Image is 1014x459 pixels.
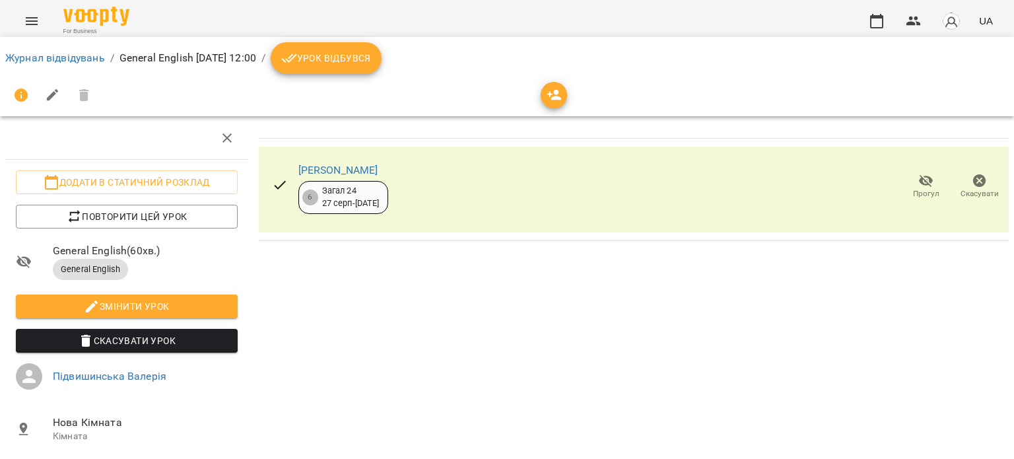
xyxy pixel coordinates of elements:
[16,5,48,37] button: Menu
[16,170,238,194] button: Додати в статичний розклад
[53,370,166,382] a: Підвишинська Валерія
[63,7,129,26] img: Voopty Logo
[899,168,953,205] button: Прогул
[26,299,227,314] span: Змінити урок
[322,185,380,209] div: Загал 24 27 серп - [DATE]
[961,188,999,199] span: Скасувати
[26,174,227,190] span: Додати в статичний розклад
[302,190,318,205] div: 6
[913,188,939,199] span: Прогул
[281,50,371,66] span: Урок відбувся
[53,415,238,431] span: Нова Кімната
[271,42,382,74] button: Урок відбувся
[119,50,256,66] p: General English [DATE] 12:00
[53,264,128,275] span: General English
[110,50,114,66] li: /
[974,9,998,33] button: UA
[26,209,227,225] span: Повторити цей урок
[5,42,1009,74] nav: breadcrumb
[53,243,238,259] span: General English ( 60 хв. )
[16,295,238,318] button: Змінити урок
[16,205,238,229] button: Повторити цей урок
[16,329,238,353] button: Скасувати Урок
[942,12,961,30] img: avatar_s.png
[26,333,227,349] span: Скасувати Урок
[63,27,129,36] span: For Business
[298,164,378,176] a: [PERSON_NAME]
[979,14,993,28] span: UA
[953,168,1006,205] button: Скасувати
[261,50,265,66] li: /
[53,430,238,443] p: Кімната
[5,52,105,64] a: Журнал відвідувань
